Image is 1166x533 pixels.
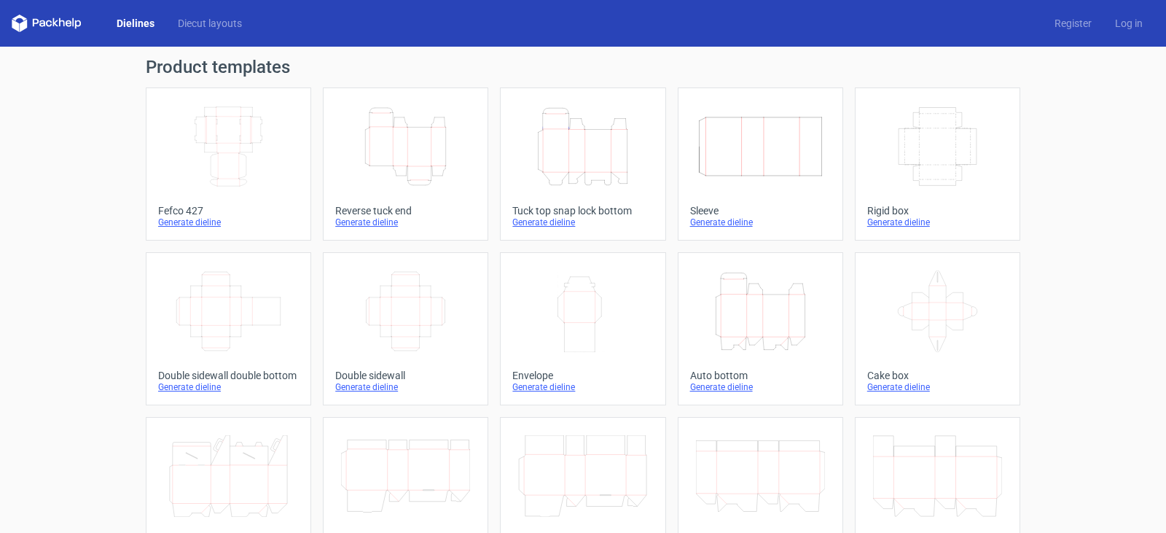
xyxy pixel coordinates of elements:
[855,252,1020,405] a: Cake boxGenerate dieline
[1103,16,1154,31] a: Log in
[690,370,831,381] div: Auto bottom
[158,381,299,393] div: Generate dieline
[512,205,653,217] div: Tuck top snap lock bottom
[512,370,653,381] div: Envelope
[146,252,311,405] a: Double sidewall double bottomGenerate dieline
[158,205,299,217] div: Fefco 427
[500,87,665,241] a: Tuck top snap lock bottomGenerate dieline
[690,217,831,228] div: Generate dieline
[105,16,166,31] a: Dielines
[690,381,831,393] div: Generate dieline
[166,16,254,31] a: Diecut layouts
[678,87,843,241] a: SleeveGenerate dieline
[867,205,1008,217] div: Rigid box
[867,370,1008,381] div: Cake box
[335,217,476,228] div: Generate dieline
[867,217,1008,228] div: Generate dieline
[1043,16,1103,31] a: Register
[512,381,653,393] div: Generate dieline
[855,87,1020,241] a: Rigid boxGenerate dieline
[158,370,299,381] div: Double sidewall double bottom
[335,381,476,393] div: Generate dieline
[323,252,488,405] a: Double sidewallGenerate dieline
[158,217,299,228] div: Generate dieline
[500,252,665,405] a: EnvelopeGenerate dieline
[146,58,1020,76] h1: Product templates
[335,205,476,217] div: Reverse tuck end
[335,370,476,381] div: Double sidewall
[867,381,1008,393] div: Generate dieline
[323,87,488,241] a: Reverse tuck endGenerate dieline
[512,217,653,228] div: Generate dieline
[690,205,831,217] div: Sleeve
[678,252,843,405] a: Auto bottomGenerate dieline
[146,87,311,241] a: Fefco 427Generate dieline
